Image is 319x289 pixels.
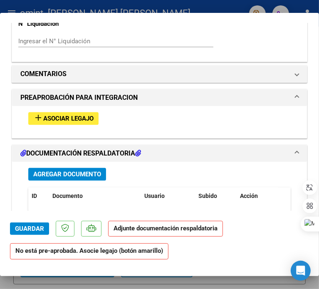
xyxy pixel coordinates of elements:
[18,19,103,29] p: N° Liquidación
[49,188,141,205] datatable-header-cell: Documento
[33,113,43,123] mat-icon: add
[15,225,44,232] span: Guardar
[141,188,195,205] datatable-header-cell: Usuario
[28,168,106,181] button: Agregar Documento
[12,66,307,82] mat-expansion-panel-header: COMENTARIOS
[32,193,37,200] span: ID
[12,89,307,106] mat-expansion-panel-header: PREAPROBACIÓN PARA INTEGRACION
[10,222,49,235] button: Guardar
[43,115,94,123] span: Asociar Legajo
[114,225,218,232] strong: Adjunte documentación respaldatoria
[20,148,141,158] h1: DOCUMENTACIÓN RESPALDATORIA
[144,193,165,200] span: Usuario
[12,145,307,162] mat-expansion-panel-header: DOCUMENTACIÓN RESPALDATORIA
[52,193,83,200] span: Documento
[20,69,67,79] h1: COMENTARIOS
[20,93,138,103] h1: PREAPROBACIÓN PARA INTEGRACION
[240,193,258,200] span: Acción
[291,261,311,281] div: Open Intercom Messenger
[33,171,101,178] span: Agregar Documento
[12,106,307,138] div: PREAPROBACIÓN PARA INTEGRACION
[10,243,168,259] strong: No está pre-aprobada. Asocie legajo (botón amarillo)
[28,188,49,205] datatable-header-cell: ID
[198,193,217,200] span: Subido
[237,188,278,205] datatable-header-cell: Acción
[28,112,99,125] button: Asociar Legajo
[195,188,237,205] datatable-header-cell: Subido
